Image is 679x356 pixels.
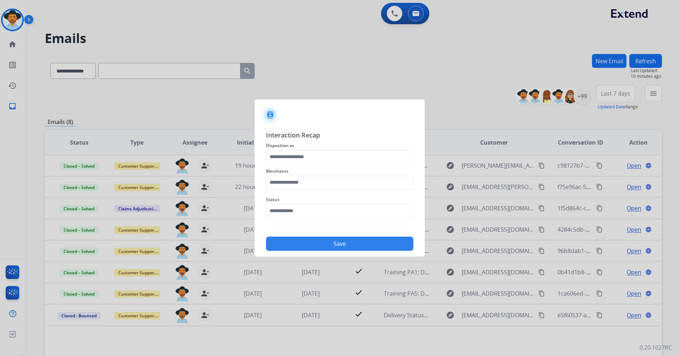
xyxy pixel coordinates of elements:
[266,195,413,204] span: Status
[266,237,413,251] button: Save
[262,106,279,123] img: contactIcon
[640,343,672,352] p: 0.20.1027RC
[266,167,413,176] span: Merchants
[266,130,413,141] span: Interaction Recap
[266,141,413,150] span: Disposition as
